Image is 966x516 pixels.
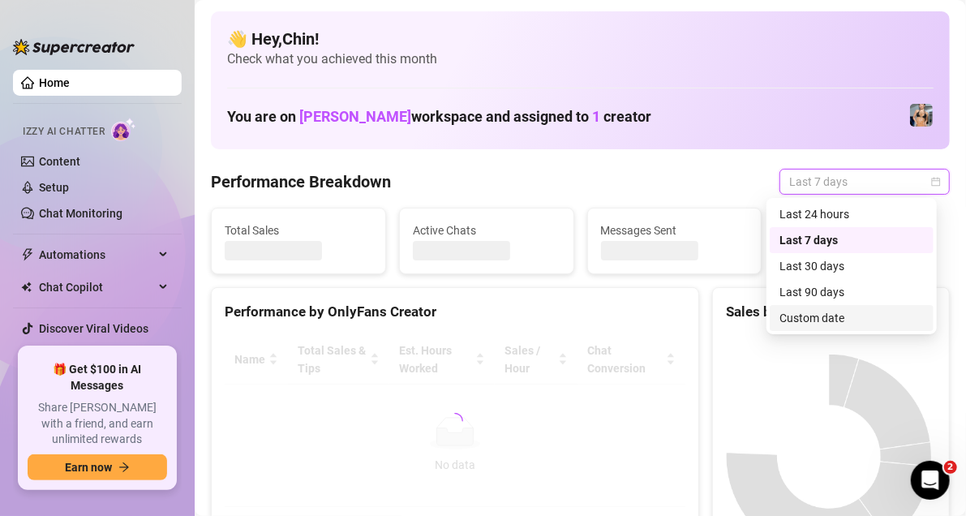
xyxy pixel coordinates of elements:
img: AI Chatter [111,118,136,141]
span: loading [445,411,465,431]
div: Last 30 days [779,257,924,275]
span: Active Chats [413,221,560,239]
span: Izzy AI Chatter [23,124,105,140]
span: Chat Copilot [39,274,154,300]
h1: You are on workspace and assigned to creator [227,108,651,126]
h4: 👋 Hey, Chin ! [227,28,934,50]
span: Check what you achieved this month [227,50,934,68]
span: [PERSON_NAME] [299,108,411,125]
span: Last 7 days [789,170,940,194]
div: Custom date [770,305,934,331]
img: logo-BBDzfeDw.svg [13,39,135,55]
div: Last 30 days [770,253,934,279]
div: Performance by OnlyFans Creator [225,301,685,323]
div: Last 24 hours [770,201,934,227]
div: Last 24 hours [779,205,924,223]
div: Last 90 days [779,283,924,301]
span: Messages Sent [601,221,749,239]
div: Last 7 days [770,227,934,253]
span: Total Sales [225,221,372,239]
div: Custom date [779,309,924,327]
span: 🎁 Get $100 in AI Messages [28,362,167,393]
button: Earn nowarrow-right [28,454,167,480]
img: Chat Copilot [21,282,32,293]
a: Discover Viral Videos [39,322,148,335]
a: Chat Monitoring [39,207,122,220]
span: 2 [944,461,957,474]
iframe: Intercom live chat [911,461,950,500]
span: Share [PERSON_NAME] with a friend, and earn unlimited rewards [28,400,167,448]
span: calendar [931,177,941,187]
span: arrow-right [118,462,130,473]
span: Earn now [65,461,112,474]
span: 1 [592,108,600,125]
div: Last 90 days [770,279,934,305]
div: Sales by OnlyFans Creator [726,301,936,323]
div: Last 7 days [779,231,924,249]
a: Content [39,155,80,168]
span: thunderbolt [21,248,34,261]
a: Setup [39,181,69,194]
span: Automations [39,242,154,268]
a: Home [39,76,70,89]
img: Veronica [910,104,933,127]
h4: Performance Breakdown [211,170,391,193]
